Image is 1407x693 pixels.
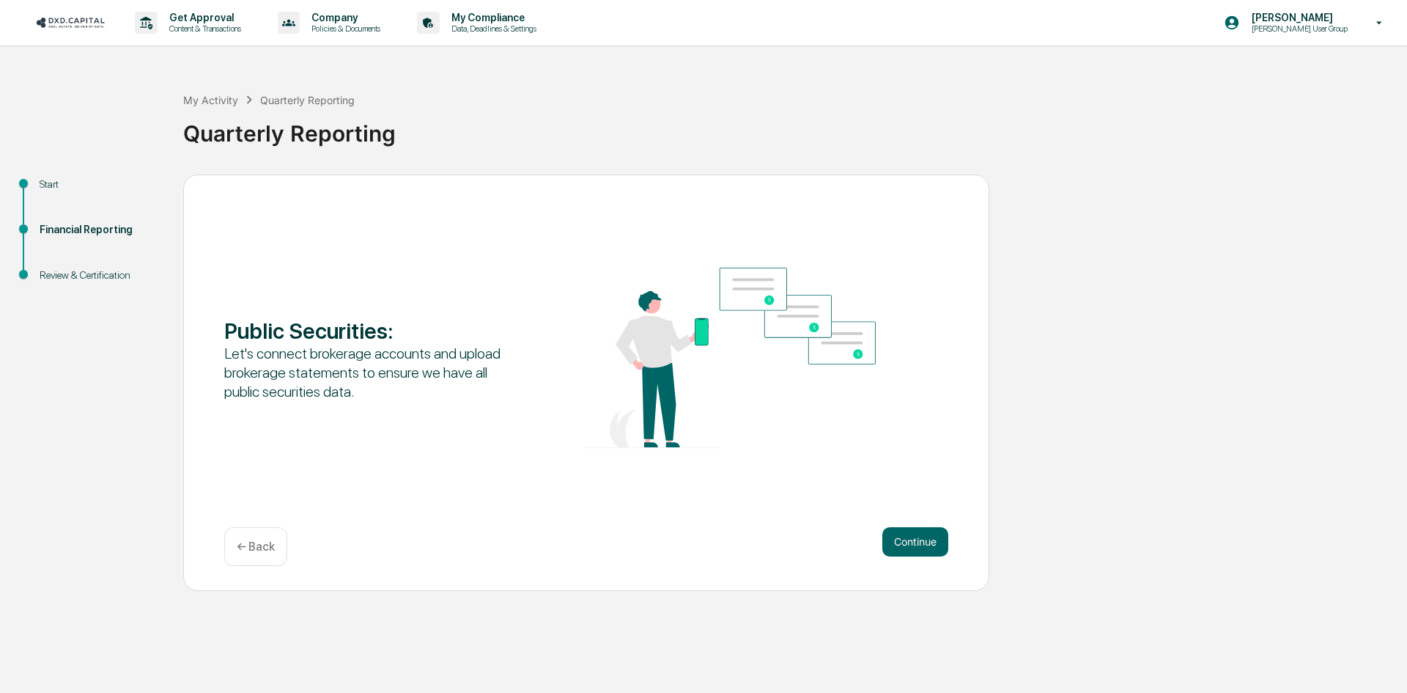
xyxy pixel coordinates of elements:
[40,177,160,192] div: Start
[440,12,544,23] p: My Compliance
[1240,23,1355,34] p: [PERSON_NAME] User Group
[40,268,160,283] div: Review & Certification
[586,268,876,448] img: Public Securities
[440,23,544,34] p: Data, Deadlines & Settings
[300,23,388,34] p: Policies & Documents
[183,94,238,106] div: My Activity
[224,318,514,344] div: Public Securities :
[35,15,106,29] img: logo
[224,344,514,401] div: Let's connect brokerage accounts and upload brokerage statements to ensure we have all public sec...
[882,527,948,557] button: Continue
[40,222,160,238] div: Financial Reporting
[158,12,248,23] p: Get Approval
[1240,12,1355,23] p: [PERSON_NAME]
[158,23,248,34] p: Content & Transactions
[183,109,1400,147] div: Quarterly Reporting
[300,12,388,23] p: Company
[237,540,275,554] p: ← Back
[260,94,355,106] div: Quarterly Reporting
